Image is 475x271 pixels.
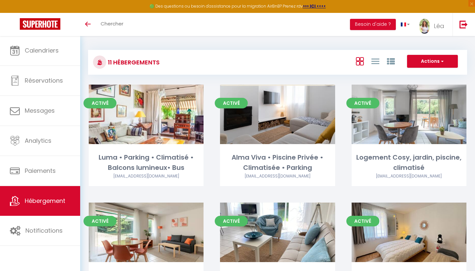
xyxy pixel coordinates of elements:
span: Réservations [25,76,63,85]
span: Chercher [101,20,123,27]
span: Activé [215,216,248,226]
span: Messages [25,106,55,115]
a: Chercher [96,13,128,36]
a: Vue en Box [356,56,364,66]
span: Activé [83,98,116,108]
div: Airbnb [352,173,466,179]
div: Logement Cosy, jardin, piscine, climatisé [352,152,466,173]
span: Notifications [25,226,63,235]
div: Luma • Parking • Climatisé • Balcons lumineux• Bus [89,152,204,173]
a: >>> ICI <<<< [303,3,326,9]
img: logout [459,20,468,28]
a: Vue en Liste [371,56,379,66]
img: ... [420,19,429,34]
span: Calendriers [25,46,59,55]
div: Airbnb [89,173,204,179]
span: Activé [346,216,379,226]
span: Analytics [25,136,51,145]
div: Alma Viva • Piscine Privée • Climatisée • Parking [220,152,335,173]
span: Activé [346,98,379,108]
div: Airbnb [220,173,335,179]
img: Super Booking [20,18,60,30]
span: Paiements [25,167,56,175]
a: ... Léa [415,13,453,36]
span: Léa [434,22,444,30]
span: Hébergement [25,197,65,205]
a: Vue par Groupe [387,56,395,66]
span: Activé [83,216,116,226]
span: Activé [215,98,248,108]
h3: 11 Hébergements [106,55,160,70]
button: Actions [407,55,458,68]
button: Besoin d'aide ? [350,19,396,30]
